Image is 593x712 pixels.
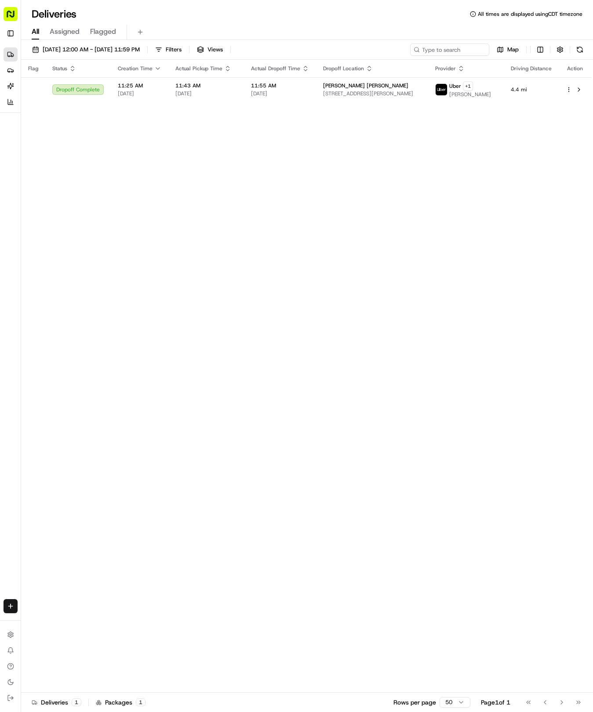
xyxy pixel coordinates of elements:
button: Map [493,43,523,56]
button: +1 [463,81,473,91]
img: uber-new-logo.jpeg [436,84,447,95]
span: Dropoff Location [323,65,364,72]
span: [DATE] [118,90,161,97]
span: 11:25 AM [118,82,161,89]
span: 11:55 AM [251,82,309,89]
span: [PERSON_NAME] [449,91,491,98]
button: Filters [151,43,186,56]
div: Packages [96,698,146,707]
div: 1 [72,698,81,706]
div: Action [566,65,584,72]
span: [DATE] 12:00 AM - [DATE] 11:59 PM [43,46,140,54]
span: Provider [435,65,456,72]
button: Views [193,43,227,56]
div: 1 [136,698,146,706]
button: [DATE] 12:00 AM - [DATE] 11:59 PM [28,43,144,56]
span: Flagged [90,26,116,37]
span: Actual Pickup Time [175,65,222,72]
span: [DATE] [175,90,237,97]
span: Views [207,46,223,54]
span: Creation Time [118,65,153,72]
span: All [32,26,39,37]
span: Filters [166,46,182,54]
span: [DATE] [251,90,309,97]
span: 4.4 mi [511,86,552,93]
span: 11:43 AM [175,82,237,89]
span: All times are displayed using CDT timezone [478,11,582,18]
span: Driving Distance [511,65,552,72]
div: Deliveries [32,698,81,707]
span: [STREET_ADDRESS][PERSON_NAME] [323,90,422,97]
span: Assigned [50,26,80,37]
button: Refresh [574,43,586,56]
p: Rows per page [393,698,436,707]
span: [PERSON_NAME] [PERSON_NAME] [323,82,408,89]
div: Page 1 of 1 [481,698,510,707]
h1: Deliveries [32,7,76,21]
span: Actual Dropoff Time [251,65,300,72]
span: Flag [28,65,38,72]
span: Status [52,65,67,72]
span: Uber [449,83,461,90]
span: Map [507,46,519,54]
input: Type to search [410,43,489,56]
